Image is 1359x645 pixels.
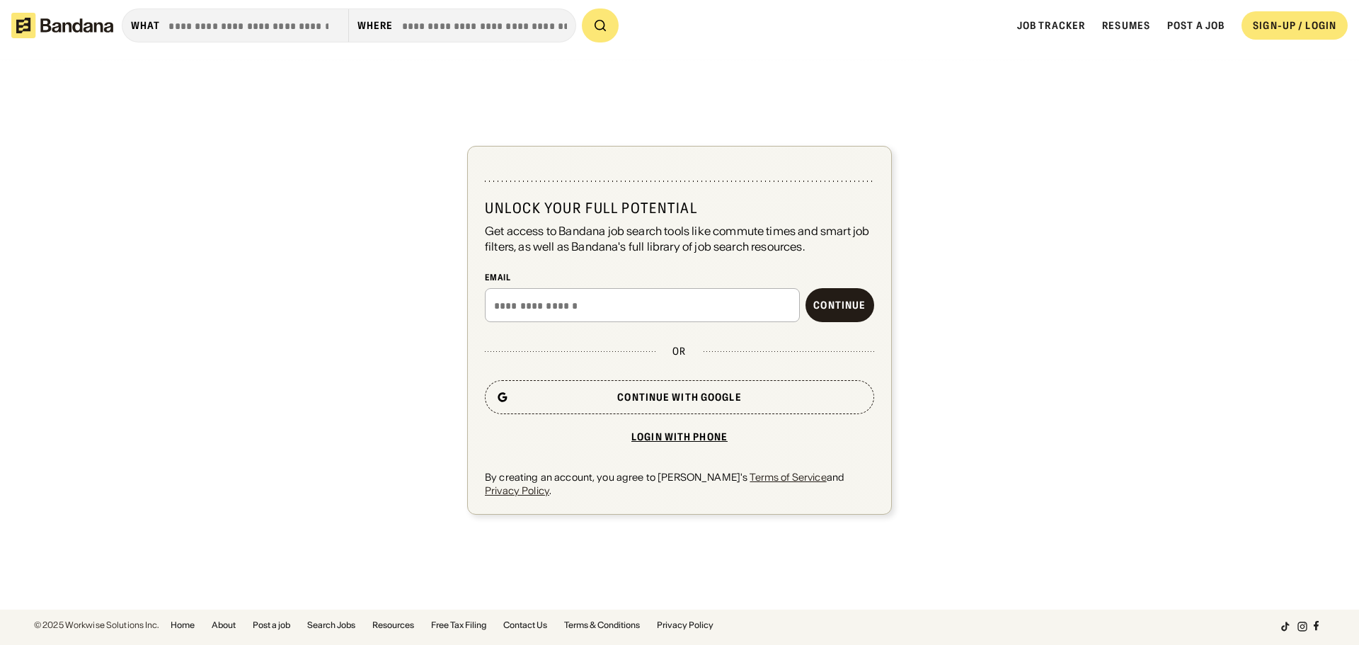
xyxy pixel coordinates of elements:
a: Resumes [1102,19,1150,32]
a: Post a job [253,621,290,629]
a: Job Tracker [1017,19,1085,32]
a: Privacy Policy [485,484,549,497]
div: what [131,19,160,32]
a: Privacy Policy [657,621,713,629]
a: Contact Us [503,621,547,629]
a: Terms of Service [750,471,826,484]
a: Home [171,621,195,629]
img: Bandana logotype [11,13,113,38]
div: Email [485,272,874,283]
a: Search Jobs [307,621,355,629]
div: © 2025 Workwise Solutions Inc. [34,621,159,629]
div: Continue with Google [617,392,741,402]
div: Get access to Bandana job search tools like commute times and smart job filters, as well as Banda... [485,223,874,255]
a: About [212,621,236,629]
a: Post a job [1167,19,1225,32]
a: Terms & Conditions [564,621,640,629]
div: or [672,345,686,358]
div: Login with phone [631,432,728,442]
div: Where [357,19,394,32]
div: SIGN-UP / LOGIN [1253,19,1336,32]
a: Free Tax Filing [431,621,486,629]
a: Resources [372,621,414,629]
div: Continue [813,300,866,310]
div: By creating an account, you agree to [PERSON_NAME]'s and . [485,471,874,496]
div: Unlock your full potential [485,199,874,217]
